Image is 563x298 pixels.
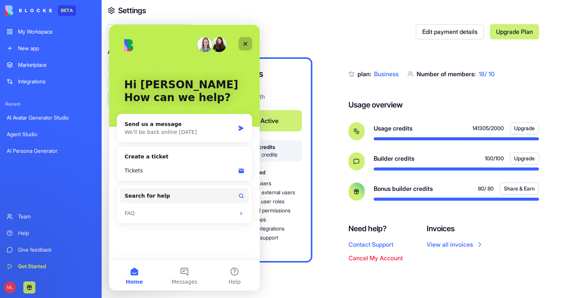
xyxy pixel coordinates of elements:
button: Share & Earn [500,183,539,195]
span: Custom integrations [237,225,285,232]
a: Billing [108,91,192,106]
h4: Invoices [427,223,484,234]
button: Active [227,110,302,131]
a: AI Persona Generator [2,143,99,158]
a: Integrations [2,74,99,89]
div: Integrations [18,78,95,85]
div: Give feedback [18,246,95,253]
span: Unlimited user roles [237,198,285,205]
div: Team [18,213,95,220]
a: Give feedback [2,242,99,257]
span: Up to 100 external users [237,189,295,196]
span: Usage credits [374,124,412,133]
button: Cancel My Account [348,253,403,263]
a: My account [108,57,192,72]
a: Upgrade Plan [490,24,539,39]
a: New app [2,41,99,56]
a: Edit payment details [416,24,484,39]
span: 80 / 80 [478,185,494,192]
div: Agent Studio [7,131,95,138]
div: Get Started [18,263,95,270]
span: Number of members: [417,70,476,78]
span: plan: [358,70,371,78]
h4: Need help? [348,223,403,234]
a: Team [2,209,99,224]
span: Admin [108,48,192,56]
h4: Settings [118,5,146,16]
a: Business$1 / monthActive100builder credits2000usage creditsWhat's includedUp to 10 usersUp to 100... [216,57,312,263]
a: View all invoices [427,240,484,249]
img: logo [5,5,52,16]
span: 2000 usage credits [233,151,296,158]
span: Business [374,70,399,78]
a: Members [108,74,192,89]
div: Help [18,229,95,237]
button: Upgrade [510,122,539,134]
iframe: Intercom live chat [109,25,260,290]
div: New app [18,45,95,52]
a: My profile [108,24,192,39]
a: Help [2,226,99,241]
a: My Workspace [2,24,99,39]
a: Agent Studio [2,127,99,142]
a: AI Avatar Generator Studio [2,110,99,125]
div: BETA [58,5,76,16]
span: Bonus builder credits [374,184,433,193]
span: Recent [2,101,99,107]
span: Advanced permissions [237,207,291,214]
span: Builder credits [374,154,414,163]
div: AI Avatar Generator Studio [7,114,95,121]
button: Upgrade [510,152,539,164]
a: Marketplace [2,57,99,72]
span: 100 builder credits [233,143,296,151]
span: 18 / 10 [479,70,495,78]
div: AI Persona Generator [7,147,95,155]
div: My Workspace [18,28,95,35]
span: 100 / 100 [485,155,504,162]
h3: Business [227,68,302,80]
span: ML [4,281,16,293]
span: Help [119,254,131,260]
h4: Usage overview [348,100,403,110]
a: Get Started [2,259,99,274]
a: BETA [5,5,76,16]
span: 141305 / 2000 [472,124,504,132]
div: Marketplace [18,61,95,69]
h2: Billing [216,24,416,39]
button: Contact Support [348,240,393,249]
